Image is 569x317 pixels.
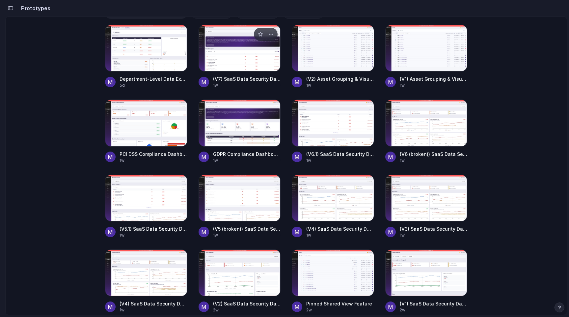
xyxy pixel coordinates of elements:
span: (V3) SaaS Data Security Dashboard [400,225,468,232]
div: 1w [213,232,281,238]
div: 1w [306,82,374,88]
div: 5d [120,82,187,88]
h2: Prototypes [18,4,50,12]
div: 1w [120,307,187,313]
span: Department-Level Data Exposure Dashboard [120,75,187,82]
span: (V4) SaaS Data Security Dashboard [306,225,374,232]
a: (V1) Asset Grouping & Visualization Interface(V1) Asset Grouping & Visualization Interface1w [385,25,468,88]
a: (V1) SaaS Data Security Dashboard(V1) SaaS Data Security Dashboard2w [385,249,468,313]
div: 1w [400,82,468,88]
div: 1w [306,232,374,238]
div: 2w [213,307,281,313]
a: (V5 (broken)) SaaS Data Security Dashboard(V5 (broken)) SaaS Data Security Dashboard1w [199,175,281,238]
div: 2w [400,307,468,313]
span: (V2) Asset Grouping & Visualization Interface [306,75,374,82]
span: GDPR Compliance Dashboard [213,151,281,158]
span: (V2) SaaS Data Security Dashboard [213,300,281,307]
span: (V6.1) SaaS Data Security Dashboard [306,151,374,158]
div: 1w [120,232,187,238]
div: 1w [400,232,468,238]
a: (V4) SaaS Data Security Dashboard(V4) SaaS Data Security Dashboard1w [292,175,374,238]
span: (V5 (broken)) SaaS Data Security Dashboard [213,225,281,232]
div: 1w [306,158,374,163]
div: 1w [213,82,281,88]
a: Pinned Shared View FeaturePinned Shared View Feature2w [292,249,374,313]
a: (V3) SaaS Data Security Dashboard(V3) SaaS Data Security Dashboard1w [385,175,468,238]
a: (V5.1) SaaS Data Security Dashboard(V5.1) SaaS Data Security Dashboard1w [105,175,187,238]
span: (V1) SaaS Data Security Dashboard [400,300,468,307]
span: (V6 (broken)) SaaS Data Security Dashboard [400,151,468,158]
span: (V7) SaaS Data Security Dashboard [213,75,281,82]
span: PCI DSS Compliance Dashboard [120,151,187,158]
div: 1w [213,158,281,163]
a: PCI DSS Compliance DashboardPCI DSS Compliance Dashboard1w [105,100,187,163]
span: (V1) Asset Grouping & Visualization Interface [400,75,468,82]
a: (V6.1) SaaS Data Security Dashboard(V6.1) SaaS Data Security Dashboard1w [292,100,374,163]
a: Department-Level Data Exposure DashboardDepartment-Level Data Exposure Dashboard5d [105,25,187,88]
a: GDPR Compliance DashboardGDPR Compliance Dashboard1w [199,100,281,163]
div: 2w [306,307,374,313]
div: 1w [120,158,187,163]
a: (V6 (broken)) SaaS Data Security Dashboard(V6 (broken)) SaaS Data Security Dashboard1w [385,100,468,163]
span: Pinned Shared View Feature [306,300,374,307]
span: (V5.1) SaaS Data Security Dashboard [120,225,187,232]
div: 1w [400,158,468,163]
a: (V2) SaaS Data Security Dashboard(V2) SaaS Data Security Dashboard2w [199,249,281,313]
a: (V2) Asset Grouping & Visualization Interface(V2) Asset Grouping & Visualization Interface1w [292,25,374,88]
a: (V7) SaaS Data Security Dashboard(V7) SaaS Data Security Dashboard1w [199,25,281,88]
a: (V4) SaaS Data Security Dashboard(V4) SaaS Data Security Dashboard1w [105,249,187,313]
span: (V4) SaaS Data Security Dashboard [120,300,187,307]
